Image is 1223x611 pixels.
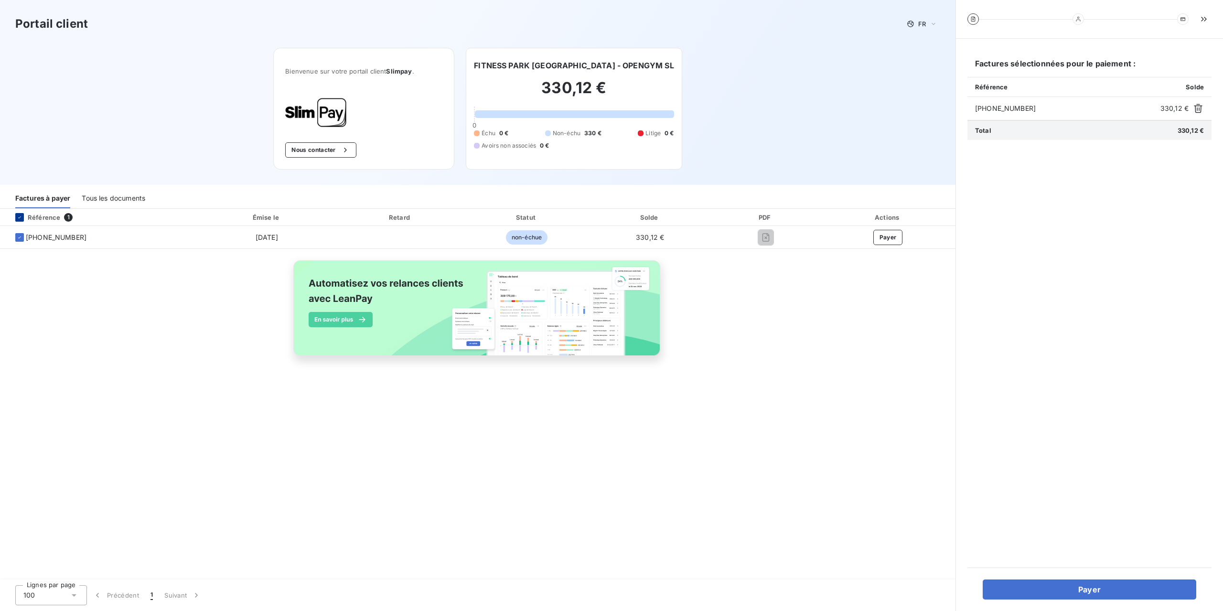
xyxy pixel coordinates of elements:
img: Company logo [285,98,346,127]
span: [PHONE_NUMBER] [975,104,1157,113]
span: 330,12 € [1160,104,1189,113]
button: Payer [873,230,903,245]
button: Suivant [159,585,207,605]
span: Référence [975,83,1008,91]
span: Bienvenue sur votre portail client . [285,67,442,75]
div: Émise le [199,213,334,222]
h6: FITNESS PARK [GEOGRAPHIC_DATA] - OPENGYM SL [474,60,674,71]
div: Solde [591,213,709,222]
img: banner [285,255,671,372]
span: 1 [150,590,153,600]
button: 1 [145,585,159,605]
div: Actions [822,213,954,222]
div: Factures à payer [15,188,70,208]
h3: Portail client [15,15,88,32]
span: 330,12 € [1178,127,1204,134]
span: Litige [645,129,661,138]
span: non-échue [506,230,547,245]
span: 0 € [499,129,508,138]
span: 0 € [665,129,674,138]
button: Précédent [87,585,145,605]
span: 330,12 € [636,233,664,241]
span: 0 [472,121,476,129]
span: Slimpay [386,67,412,75]
div: Tous les documents [82,188,145,208]
span: 1 [64,213,73,222]
div: Retard [338,213,462,222]
span: Solde [1186,83,1204,91]
h6: Factures sélectionnées pour le paiement : [967,58,1212,77]
h2: 330,12 € [474,78,674,107]
span: 100 [23,590,35,600]
div: Statut [466,213,587,222]
span: Non-échu [553,129,580,138]
span: Échu [482,129,495,138]
button: Nous contacter [285,142,356,158]
span: FR [918,20,926,28]
div: Référence [8,213,60,222]
span: 330 € [584,129,601,138]
button: Payer [983,579,1196,600]
span: Avoirs non associés [482,141,536,150]
span: [PHONE_NUMBER] [26,233,86,242]
span: [DATE] [256,233,278,241]
span: Total [975,127,991,134]
span: 0 € [540,141,549,150]
div: PDF [713,213,818,222]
